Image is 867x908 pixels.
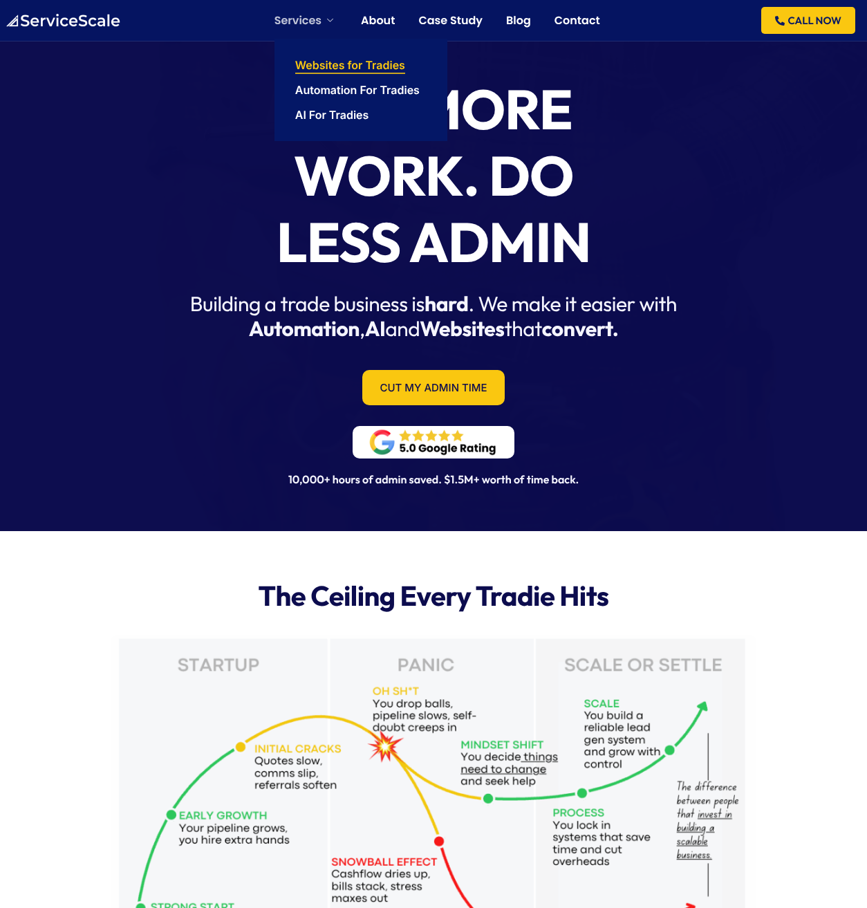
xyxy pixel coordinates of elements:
[542,316,618,341] span: convert.
[5,13,120,26] a: ServiceScale logo representing business automation for tradies
[295,84,420,95] a: Automation For Tradies
[148,291,720,341] h2: Building a trade business is . We make it easier with , and that
[788,15,841,26] span: CALL NOW
[274,15,337,26] a: Services
[380,382,487,393] span: Cut My Admin Time
[425,291,468,316] span: hard
[5,14,120,28] img: ServiceScale logo representing business automation for tradies
[554,15,600,26] a: Contact
[362,370,504,405] a: Cut My Admin Time
[111,580,757,613] h2: The Ceiling Every Tradie Hits
[506,15,531,26] a: Blog
[361,15,395,26] a: About
[241,76,626,275] h1: Win More Work. Do Less Admin
[5,472,862,488] h6: 10,000+ hours of admin saved. $1.5M+ worth of time back.
[418,15,483,26] a: Case Study
[365,316,386,341] span: AI
[249,316,360,341] span: Automation
[420,316,504,341] span: Websites
[761,7,855,34] a: CALL NOW
[295,109,369,120] a: AI For Tradies
[295,59,405,71] a: Websites for Tradies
